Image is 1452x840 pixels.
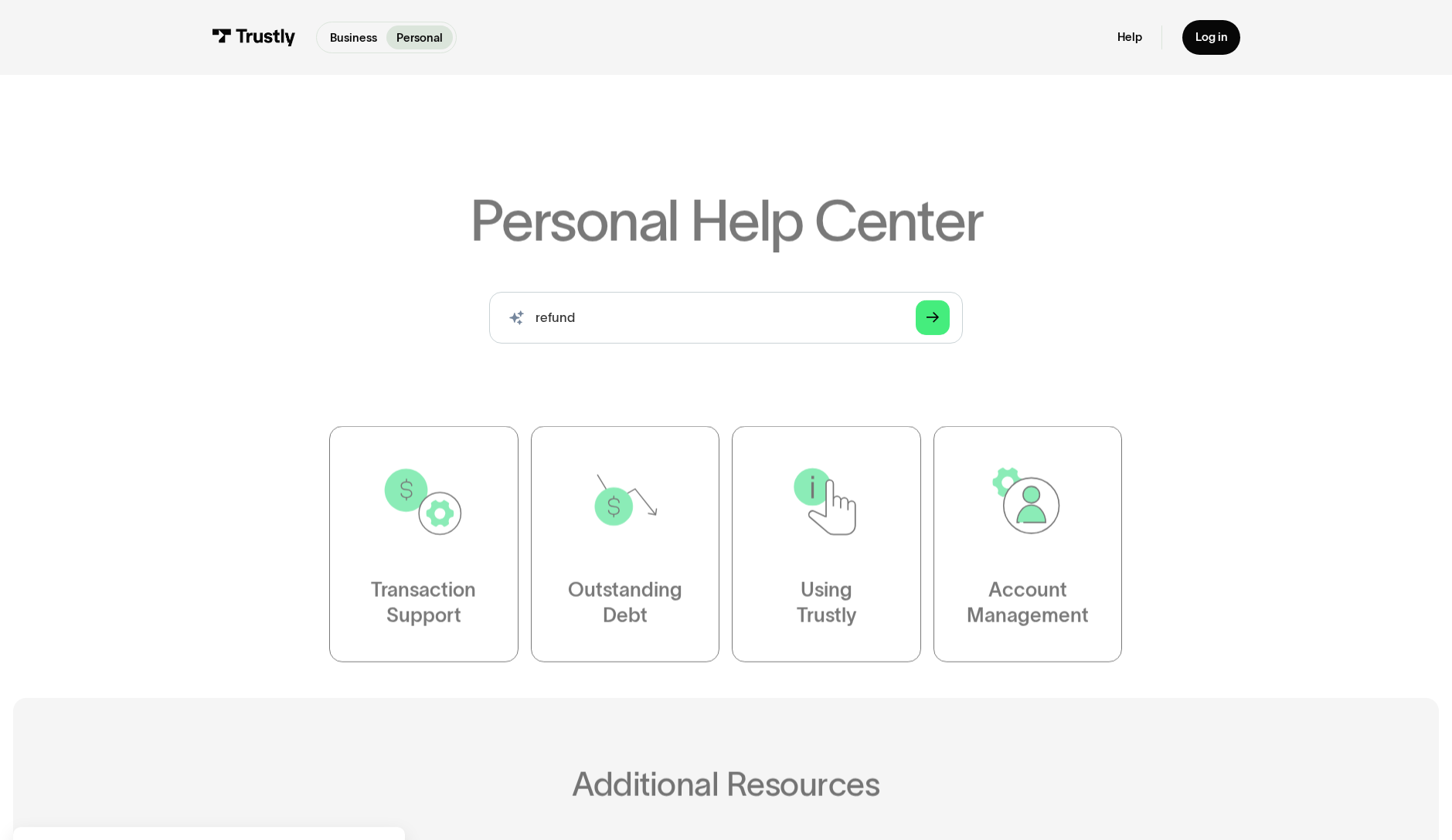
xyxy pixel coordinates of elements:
[967,577,1089,629] div: Account Management
[212,29,297,46] img: Trustly Logo
[252,767,1199,803] h2: Additional Resources
[531,425,720,662] a: OutstandingDebt
[386,25,452,49] a: Personal
[568,577,682,629] div: Outstanding Debt
[1117,30,1142,45] a: Help
[320,25,386,49] a: Business
[372,577,477,629] div: Transaction Support
[489,292,963,344] form: Search
[489,292,963,344] input: search
[1182,20,1241,55] a: Log in
[1195,30,1228,45] div: Log in
[797,577,856,629] div: Using Trustly
[470,192,983,249] h1: Personal Help Center
[933,425,1123,662] a: AccountManagement
[396,29,443,46] p: Personal
[330,29,377,46] p: Business
[329,425,519,662] a: TransactionSupport
[732,425,921,662] a: UsingTrustly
